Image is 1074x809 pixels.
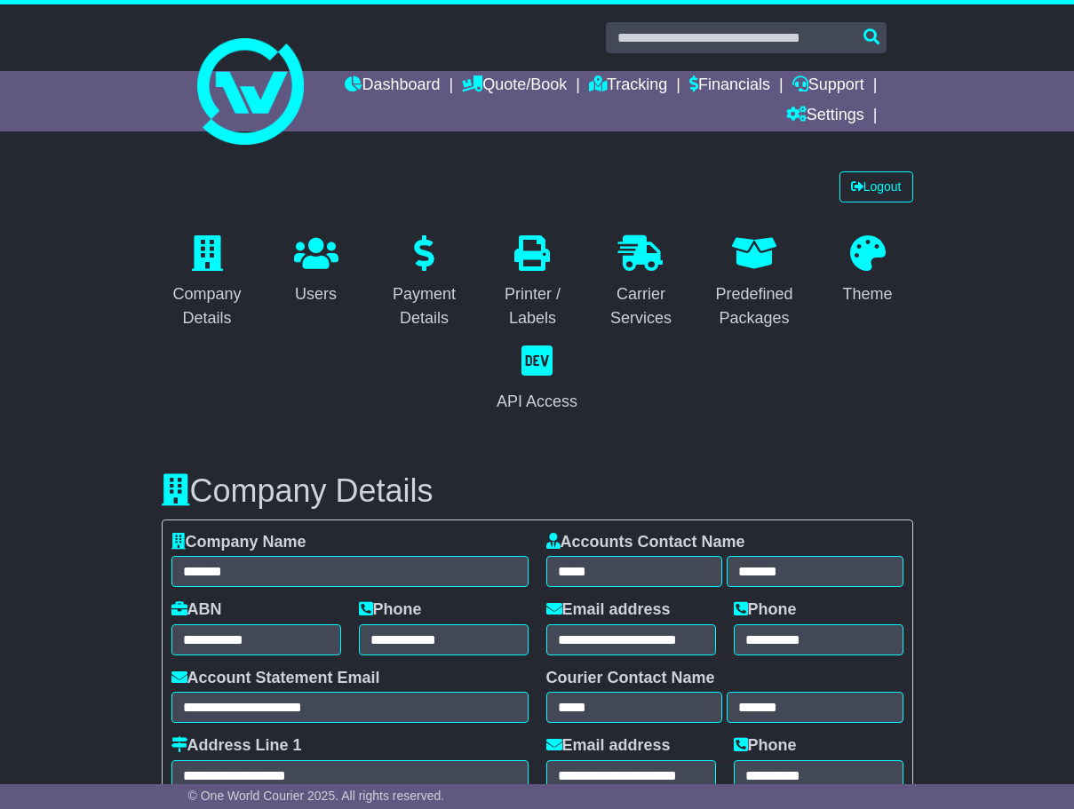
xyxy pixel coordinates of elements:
a: Dashboard [345,71,440,101]
a: Predefined Packages [704,229,804,337]
label: Phone [734,600,797,620]
a: Quote/Book [462,71,567,101]
label: Account Statement Email [171,669,380,688]
label: Courier Contact Name [546,669,715,688]
label: Phone [359,600,422,620]
label: Email address [546,736,671,756]
div: API Access [497,390,577,414]
a: Printer / Labels [488,229,578,337]
a: Support [792,71,864,101]
div: Theme [842,282,892,306]
div: Users [294,282,338,306]
label: Address Line 1 [171,736,302,756]
a: Theme [831,229,903,313]
a: Financials [689,71,770,101]
h3: Company Details [162,473,913,509]
label: Accounts Contact Name [546,533,745,552]
span: © One World Courier 2025. All rights reserved. [188,789,445,803]
a: Settings [786,101,864,131]
div: Predefined Packages [715,282,792,330]
div: Company Details [173,282,242,330]
a: Users [282,229,350,313]
a: API Access [485,337,589,420]
a: Carrier Services [595,229,686,337]
a: Tracking [589,71,667,101]
div: Printer / Labels [499,282,567,330]
label: Company Name [171,533,306,552]
label: Email address [546,600,671,620]
label: ABN [171,600,222,620]
div: Carrier Services [607,282,674,330]
div: Payment Details [391,282,458,330]
a: Payment Details [379,229,470,337]
label: Phone [734,736,797,756]
a: Logout [839,171,913,202]
a: Company Details [162,229,253,337]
